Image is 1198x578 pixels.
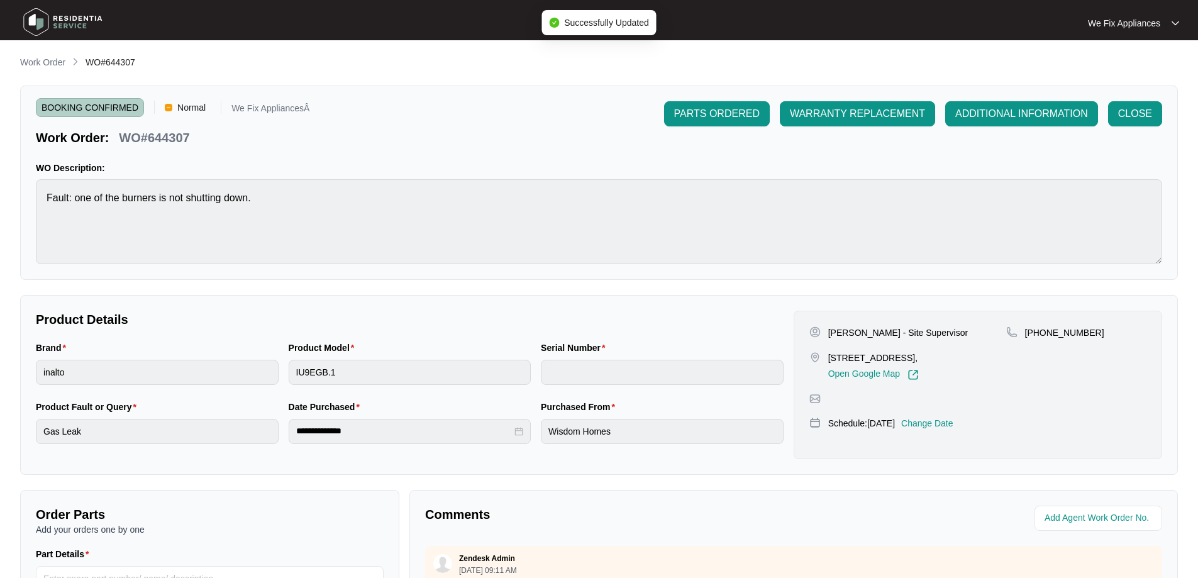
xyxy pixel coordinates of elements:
[18,56,68,70] a: Work Order
[541,419,784,444] input: Purchased From
[19,3,107,41] img: residentia service logo
[674,106,760,121] span: PARTS ORDERED
[1118,106,1152,121] span: CLOSE
[36,419,279,444] input: Product Fault or Query
[70,57,80,67] img: chevron-right
[780,101,935,126] button: WARRANTY REPLACEMENT
[1045,511,1155,526] input: Add Agent Work Order No.
[36,311,784,328] p: Product Details
[20,56,65,69] p: Work Order
[86,57,135,67] span: WO#644307
[907,369,919,381] img: Link-External
[459,567,517,574] p: [DATE] 09:11 AM
[541,401,620,413] label: Purchased From
[459,553,515,564] p: Zendesk Admin
[1108,101,1162,126] button: CLOSE
[36,360,279,385] input: Brand
[828,369,919,381] a: Open Google Map
[901,417,953,430] p: Change Date
[119,129,189,147] p: WO#644307
[664,101,770,126] button: PARTS ORDERED
[564,18,649,28] span: Successfully Updated
[828,352,919,364] p: [STREET_ADDRESS],
[790,106,925,121] span: WARRANTY REPLACEMENT
[828,326,968,339] p: [PERSON_NAME] - Site Supervisor
[425,506,785,523] p: Comments
[828,417,895,430] p: Schedule: [DATE]
[36,523,384,536] p: Add your orders one by one
[1088,17,1160,30] p: We Fix Appliances
[36,506,384,523] p: Order Parts
[809,326,821,338] img: user-pin
[809,393,821,404] img: map-pin
[433,554,452,573] img: user.svg
[231,104,309,117] p: We Fix AppliancesÂ
[36,129,109,147] p: Work Order:
[296,425,513,438] input: Date Purchased
[36,401,141,413] label: Product Fault or Query
[1025,326,1104,339] p: [PHONE_NUMBER]
[289,401,365,413] label: Date Purchased
[809,352,821,363] img: map-pin
[36,162,1162,174] p: WO Description:
[289,342,360,354] label: Product Model
[1172,20,1179,26] img: dropdown arrow
[1006,326,1018,338] img: map-pin
[36,179,1162,264] textarea: Fault: one of the burners is not shutting down.
[955,106,1088,121] span: ADDITIONAL INFORMATION
[549,18,559,28] span: check-circle
[165,104,172,111] img: Vercel Logo
[36,548,94,560] label: Part Details
[36,98,144,117] span: BOOKING CONFIRMED
[289,360,531,385] input: Product Model
[541,342,610,354] label: Serial Number
[945,101,1098,126] button: ADDITIONAL INFORMATION
[809,417,821,428] img: map-pin
[36,342,71,354] label: Brand
[541,360,784,385] input: Serial Number
[172,98,211,117] span: Normal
